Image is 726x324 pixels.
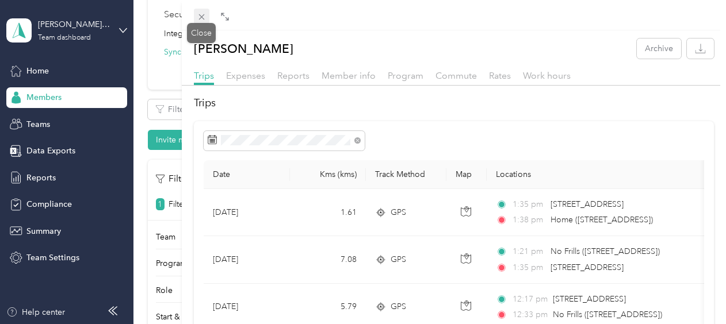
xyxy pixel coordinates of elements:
th: Kms (kms) [290,160,366,189]
td: [DATE] [204,189,290,236]
h2: Trips [194,95,714,111]
span: 1:35 pm [513,261,545,274]
span: 12:17 pm [513,293,548,306]
iframe: Everlance-gr Chat Button Frame [662,260,726,324]
span: Commute [435,70,477,81]
span: [STREET_ADDRESS] [551,199,624,209]
th: Track Method [366,160,446,189]
span: Reports [277,70,309,81]
span: GPS [391,300,406,313]
span: [STREET_ADDRESS] [553,294,626,304]
td: [DATE] [204,236,290,283]
td: 1.61 [290,189,366,236]
button: Archive [637,38,681,59]
span: GPS [391,253,406,266]
span: 1:21 pm [513,245,545,258]
span: Expenses [226,70,265,81]
span: No Frills ([STREET_ADDRESS]) [551,246,660,256]
th: Map [446,160,487,189]
span: [STREET_ADDRESS] [551,263,624,272]
span: 1:38 pm [513,214,545,226]
span: Trips [194,70,214,81]
span: Home ([STREET_ADDRESS]) [551,215,653,225]
span: GPS [391,206,406,219]
span: Program [388,70,423,81]
span: 12:33 pm [513,308,548,321]
td: 7.08 [290,236,366,283]
span: 1:35 pm [513,198,545,211]
span: Rates [489,70,511,81]
span: No Frills ([STREET_ADDRESS]) [553,310,662,319]
span: Member info [322,70,376,81]
p: [PERSON_NAME] [194,38,293,59]
span: Work hours [523,70,571,81]
th: Date [204,160,290,189]
div: Close [187,23,216,43]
